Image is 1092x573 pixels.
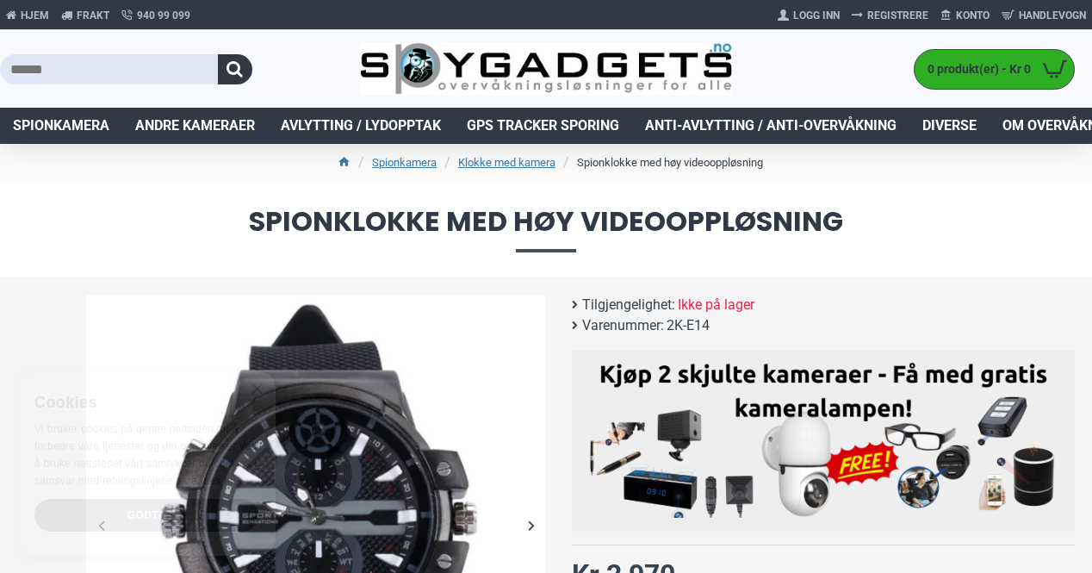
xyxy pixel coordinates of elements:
a: Registrere [846,2,934,29]
span: 2K-E14 [667,315,710,336]
div: Godta [34,499,258,532]
span: Diverse [922,115,977,136]
a: 0 produkt(er) - Kr 0 [915,50,1074,89]
span: Avlytting / Lydopptak [281,115,441,136]
a: Konto [934,2,996,29]
span: Spionklokke med høy videooppløsning [17,208,1075,252]
span: Ikke på lager [678,295,754,315]
span: Registrere [867,8,928,23]
span: Frakt [77,8,109,23]
a: Andre kameraer [122,108,268,144]
span: Logg Inn [793,8,840,23]
a: Logg Inn [772,2,846,29]
span: Konto [956,8,990,23]
span: 0 produkt(er) - Kr 0 [915,60,1035,78]
a: GPS Tracker Sporing [454,108,632,144]
img: SpyGadgets.no [360,42,731,96]
b: Varenummer: [582,315,664,336]
span: Handlevogn [1019,8,1086,23]
span: 940 99 099 [137,8,190,23]
span: Andre kameraer [135,115,255,136]
a: Avlytting / Lydopptak [268,108,454,144]
b: Tilgjengelighet: [582,295,675,315]
span: Hjem [21,8,49,23]
span: GPS Tracker Sporing [467,115,619,136]
a: Handlevogn [996,2,1092,29]
span: Anti-avlytting / Anti-overvåkning [645,115,897,136]
span: Spionkamera [13,115,109,136]
div: Next slide [516,510,546,540]
a: Diverse [909,108,990,144]
img: Kjøp 2 skjulte kameraer – Få med gratis kameralampe! [585,359,1062,517]
a: Klokke med kamera [458,154,555,171]
a: Anti-avlytting / Anti-overvåkning [632,108,909,144]
a: Les mer, opens a new window [203,475,242,487]
div: Cookies [34,384,247,421]
span: Vi bruker cookies på denne nettsiden for å forbedre våre tjenester og din opplevelse. Ved å bruke... [34,423,257,486]
a: Spionkamera [372,154,437,171]
div: Close [250,383,263,396]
